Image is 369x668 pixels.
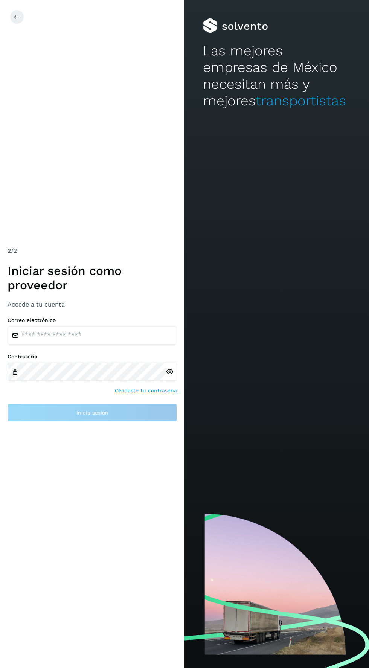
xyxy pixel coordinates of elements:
[8,247,11,254] span: 2
[256,93,346,109] span: transportistas
[8,264,177,293] h1: Iniciar sesión como proveedor
[115,387,177,395] a: Olvidaste tu contraseña
[8,246,177,255] div: /2
[8,404,177,422] button: Inicia sesión
[76,410,108,415] span: Inicia sesión
[8,301,177,308] h3: Accede a tu cuenta
[8,317,177,323] label: Correo electrónico
[203,43,351,110] h2: Las mejores empresas de México necesitan más y mejores
[8,354,177,360] label: Contraseña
